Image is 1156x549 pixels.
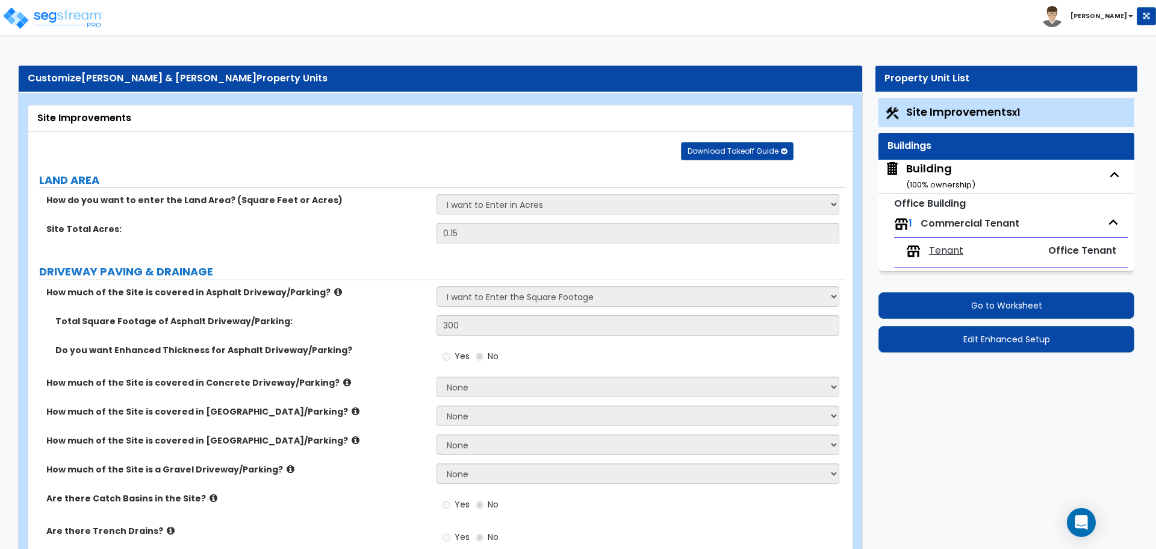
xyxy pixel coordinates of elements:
span: [PERSON_NAME] & [PERSON_NAME] [81,71,256,85]
button: Download Takeoff Guide [681,142,794,160]
i: click for more info! [334,287,342,296]
span: Tenant [929,244,963,258]
span: No [488,531,499,543]
img: Construction.png [884,105,900,121]
span: 1 [909,216,912,230]
i: click for more info! [210,494,217,503]
div: Buildings [887,139,1125,153]
label: Are there Catch Basins in the Site? [46,492,427,504]
span: Office Tenant [1048,243,1116,257]
label: How much of the Site is covered in Asphalt Driveway/Parking? [46,286,427,298]
small: ( 100 % ownership) [906,179,975,190]
label: How much of the Site is covered in [GEOGRAPHIC_DATA]/Parking? [46,434,427,447]
div: Open Intercom Messenger [1067,508,1096,537]
input: Yes [443,350,450,363]
span: No [488,498,499,510]
img: building.svg [884,161,900,177]
span: Site Improvements [906,104,1020,119]
button: Edit Enhanced Setup [878,326,1134,353]
span: Yes [455,498,470,510]
div: Customize Property Units [28,72,853,86]
i: click for more info! [352,436,359,445]
div: Site Improvements [37,111,844,125]
label: Do you want Enhanced Thickness for Asphalt Driveway/Parking? [55,344,427,356]
small: x1 [1012,106,1020,119]
button: Go to Worksheet [878,292,1134,319]
input: No [476,531,483,544]
label: How much of the Site is a Gravel Driveway/Parking? [46,463,427,475]
div: Property Unit List [884,72,1128,86]
label: LAND AREA [39,172,845,188]
span: Yes [455,531,470,543]
img: avatar.png [1042,6,1063,27]
img: logo_pro_r.png [2,6,104,30]
img: tenants.png [894,217,909,231]
label: How much of the Site is covered in [GEOGRAPHIC_DATA]/Parking? [46,406,427,418]
span: Download Takeoff Guide [688,146,778,156]
input: Yes [443,531,450,544]
input: Yes [443,498,450,512]
i: click for more info! [352,407,359,416]
label: Are there Trench Drains? [46,525,427,537]
img: tenants.png [906,244,921,259]
div: Building [906,161,975,192]
span: Yes [455,350,470,362]
small: Office Building [894,196,966,210]
span: Building [884,161,975,192]
i: click for more info! [167,526,175,535]
input: No [476,498,483,512]
label: DRIVEWAY PAVING & DRAINAGE [39,264,845,280]
span: No [488,350,499,362]
label: How do you want to enter the Land Area? (Square Feet or Acres) [46,194,427,206]
label: How much of the Site is covered in Concrete Driveway/Parking? [46,377,427,389]
i: click for more info! [343,378,351,387]
b: [PERSON_NAME] [1071,11,1127,20]
label: Total Square Footage of Asphalt Driveway/Parking: [55,315,427,327]
i: click for more info! [287,465,294,474]
label: Site Total Acres: [46,223,427,235]
span: Commercial Tenant [921,216,1019,230]
input: No [476,350,483,363]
